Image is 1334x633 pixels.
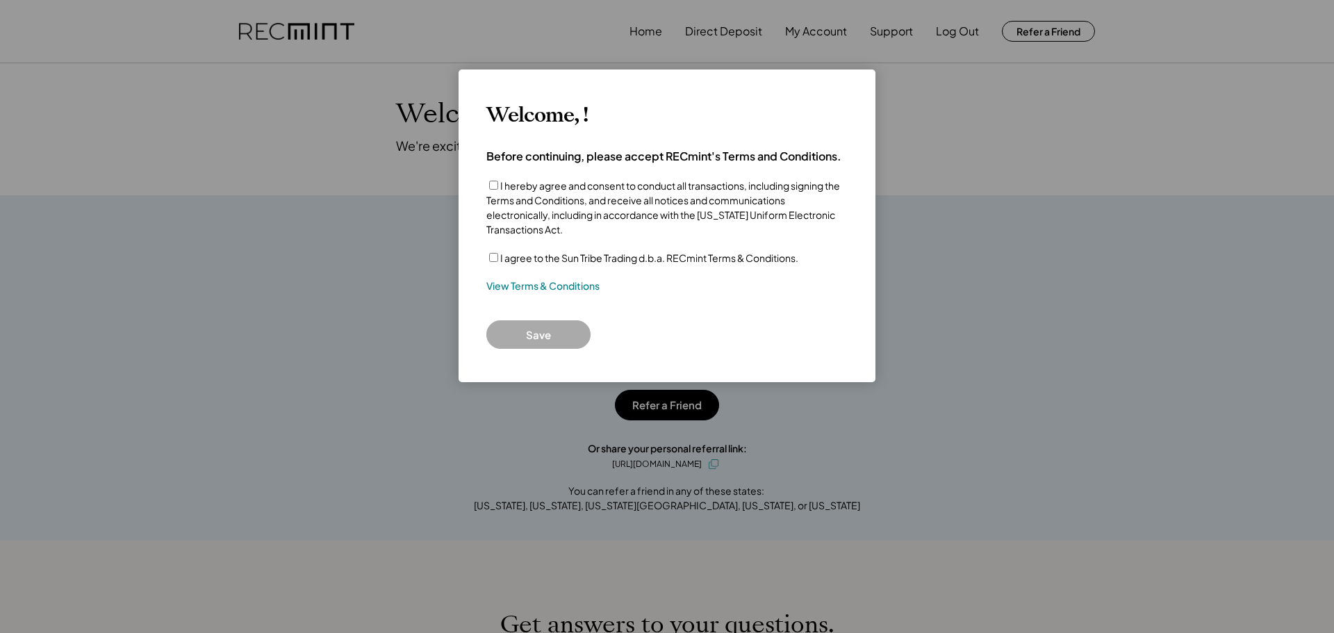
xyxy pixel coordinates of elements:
[486,320,591,349] button: Save
[486,103,588,128] h3: Welcome, !
[500,252,798,264] label: I agree to the Sun Tribe Trading d.b.a. RECmint Terms & Conditions.
[486,149,841,164] h4: Before continuing, please accept RECmint's Terms and Conditions.
[486,279,600,293] a: View Terms & Conditions
[486,179,840,236] label: I hereby agree and consent to conduct all transactions, including signing the Terms and Condition...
